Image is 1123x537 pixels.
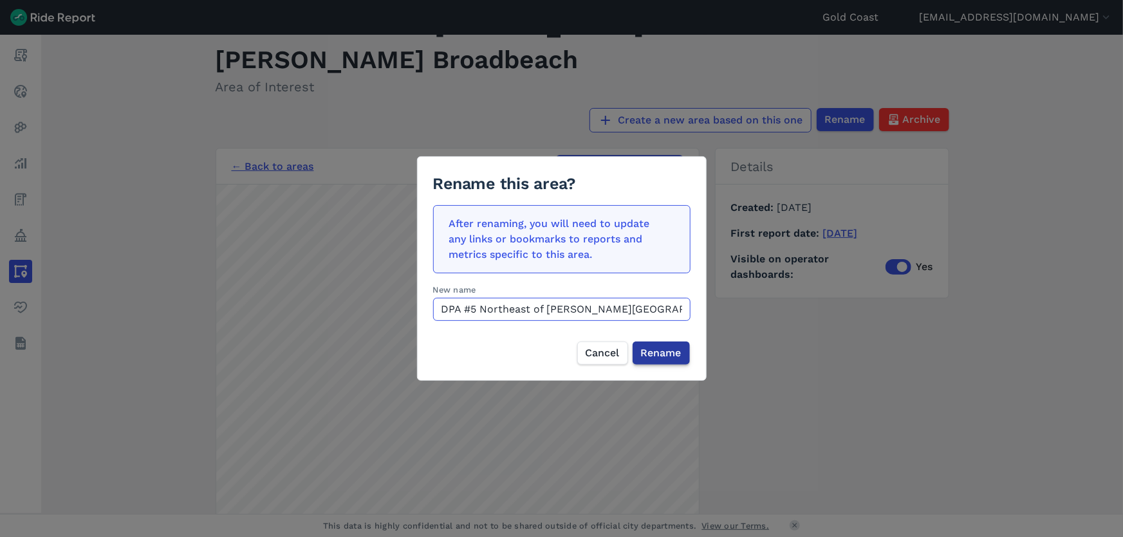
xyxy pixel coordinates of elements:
h2: Rename this area? [433,172,691,195]
input: Enter a name [433,298,691,321]
div: After renaming, you will need to update any links or bookmarks to reports and metrics specific to... [449,216,667,262]
label: New name [433,284,691,296]
span: Rename [641,345,682,361]
span: Cancel [586,345,620,361]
